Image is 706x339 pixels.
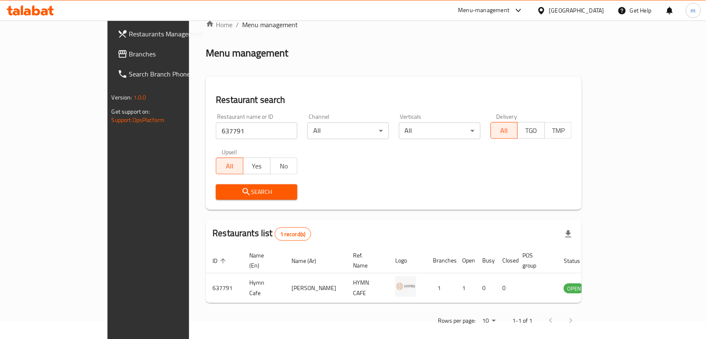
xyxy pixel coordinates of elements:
span: POS group [522,250,547,270]
div: All [307,122,389,139]
button: All [216,158,243,174]
span: Menu management [242,20,298,30]
span: Branches [129,49,219,59]
span: All [494,125,515,137]
p: 1-1 of 1 [512,316,532,326]
h2: Menu management [206,46,288,60]
li: / [236,20,239,30]
span: Status [564,256,591,266]
div: All [399,122,481,139]
td: 1 [426,273,455,303]
a: Branches [111,44,225,64]
a: Restaurants Management [111,24,225,44]
span: Get support on: [112,106,150,117]
span: Yes [247,160,267,172]
td: [PERSON_NAME] [285,273,346,303]
input: Search for restaurant name or ID.. [216,122,297,139]
span: Search Branch Phone [129,69,219,79]
span: TMP [548,125,569,137]
div: Menu-management [458,5,510,15]
span: m [691,6,696,15]
span: 1.0.0 [133,92,146,103]
th: Closed [496,248,516,273]
th: Open [455,248,476,273]
span: Version: [112,92,132,103]
h2: Restaurants list [212,227,311,241]
td: Hymn Cafe [243,273,285,303]
button: TMP [545,122,572,139]
h2: Restaurant search [216,94,572,106]
table: enhanced table [206,248,630,303]
div: Rows per page: [479,315,499,327]
button: Yes [243,158,271,174]
span: All [220,160,240,172]
div: OPEN [564,283,584,293]
p: Rows per page: [438,316,476,326]
span: Name (En) [249,250,275,270]
a: Search Branch Phone [111,64,225,84]
a: Support.OpsPlatform [112,115,165,125]
button: All [491,122,518,139]
td: 0 [476,273,496,303]
div: Export file [558,224,578,244]
button: Search [216,184,297,200]
span: Name (Ar) [292,256,327,266]
th: Branches [426,248,455,273]
div: [GEOGRAPHIC_DATA] [549,6,604,15]
span: Search [223,187,291,197]
th: Logo [389,248,426,273]
span: ID [212,256,228,266]
label: Delivery [496,114,517,120]
span: OPEN [564,284,584,293]
span: TGO [521,125,542,137]
button: TGO [517,122,545,139]
button: No [270,158,298,174]
span: No [274,160,294,172]
td: 0 [496,273,516,303]
th: Busy [476,248,496,273]
img: Hymn Cafe [395,276,416,297]
label: Upsell [222,149,237,155]
span: 1 record(s) [275,230,311,238]
td: HYMN CAFE [346,273,389,303]
td: 1 [455,273,476,303]
nav: breadcrumb [206,20,582,30]
span: Ref. Name [353,250,379,270]
span: Restaurants Management [129,29,219,39]
div: Total records count [275,227,311,241]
